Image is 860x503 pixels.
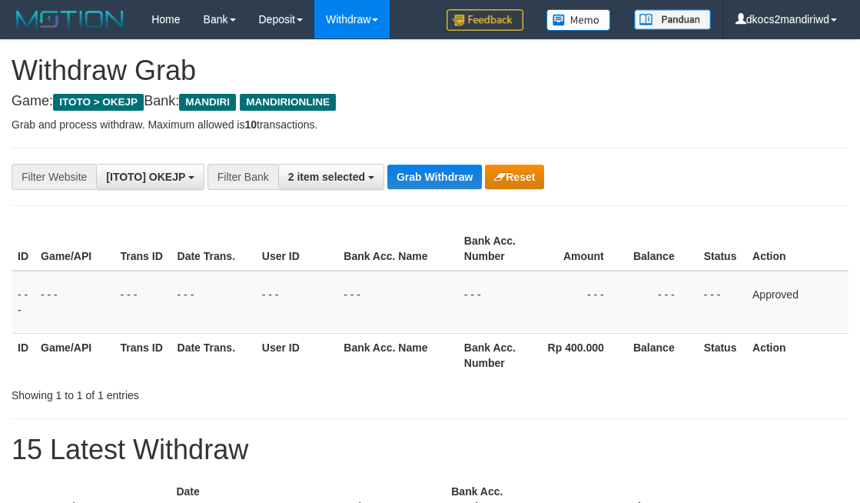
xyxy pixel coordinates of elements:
[458,227,534,271] th: Bank Acc. Number
[171,333,256,377] th: Date Trans.
[35,333,115,377] th: Game/API
[634,9,711,30] img: panduan.png
[106,171,185,183] span: [ITOTO] OKEJP
[288,171,365,183] span: 2 item selected
[12,94,848,109] h4: Game: Bank:
[534,333,627,377] th: Rp 400.000
[115,227,171,271] th: Trans ID
[546,9,611,31] img: Button%20Memo.svg
[337,333,458,377] th: Bank Acc. Name
[240,94,336,111] span: MANDIRIONLINE
[458,271,534,334] td: - - -
[447,9,523,31] img: Feedback.jpg
[96,164,204,190] button: [ITOTO] OKEJP
[171,271,256,334] td: - - -
[627,333,698,377] th: Balance
[485,165,544,189] button: Reset
[337,271,458,334] td: - - -
[179,94,236,111] span: MANDIRI
[12,381,347,403] div: Showing 1 to 1 of 1 entries
[35,227,115,271] th: Game/API
[746,271,848,334] td: Approved
[256,271,338,334] td: - - -
[12,117,848,132] p: Grab and process withdraw. Maximum allowed is transactions.
[12,435,848,465] h1: 15 Latest Withdraw
[244,118,257,131] strong: 10
[256,333,338,377] th: User ID
[387,165,482,189] button: Grab Withdraw
[115,333,171,377] th: Trans ID
[627,271,698,334] td: - - -
[171,227,256,271] th: Date Trans.
[12,55,848,86] h1: Withdraw Grab
[698,227,746,271] th: Status
[256,227,338,271] th: User ID
[746,333,848,377] th: Action
[746,227,848,271] th: Action
[12,333,35,377] th: ID
[53,94,144,111] span: ITOTO > OKEJP
[12,164,96,190] div: Filter Website
[698,271,746,334] td: - - -
[278,164,384,190] button: 2 item selected
[12,271,35,334] td: - - -
[534,227,627,271] th: Amount
[12,227,35,271] th: ID
[458,333,534,377] th: Bank Acc. Number
[698,333,746,377] th: Status
[35,271,115,334] td: - - -
[337,227,458,271] th: Bank Acc. Name
[12,8,128,31] img: MOTION_logo.png
[208,164,278,190] div: Filter Bank
[115,271,171,334] td: - - -
[627,227,698,271] th: Balance
[534,271,627,334] td: - - -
